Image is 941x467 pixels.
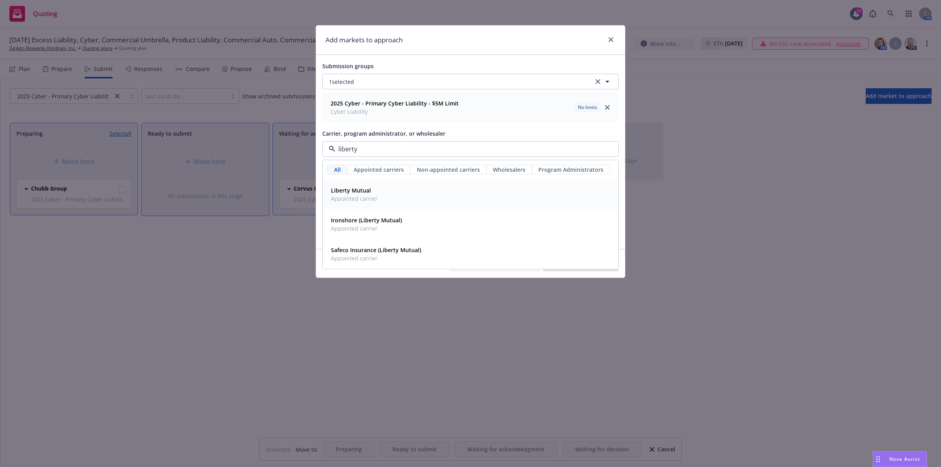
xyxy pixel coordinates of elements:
span: 1 selected [329,78,354,86]
strong: Liberty Mutual [331,187,371,194]
input: Select a carrier, program administrator, or wholesaler [335,144,603,154]
strong: 2025 Cyber - Primary Cyber Liability - $5M Limit [331,100,459,107]
span: Appointed carriers [354,165,404,174]
span: Program Administrators [538,165,603,174]
strong: Ironshore (Liberty Mutual) [331,216,402,224]
a: clear selection [593,77,603,86]
span: Nova Assist [889,456,920,462]
div: Drag to move [873,452,883,467]
span: Appointed carrier [331,224,402,233]
button: 1selectedclear selection [322,74,619,89]
span: All [334,165,341,174]
a: View Top Trading Partners [543,158,619,167]
button: Nova Assist [873,451,927,467]
span: Cyber Liability [331,107,459,116]
span: Appointed carrier [331,194,378,203]
span: Submission groups [322,62,374,70]
a: close [606,35,616,44]
span: No limits [578,104,597,111]
a: close [603,103,612,112]
span: Non-appointed carriers [417,165,480,174]
span: Wholesalers [493,165,525,174]
h1: Add markets to approach [325,35,403,45]
span: Carrier, program administrator, or wholesaler [322,130,445,137]
span: Appointed carrier [331,254,421,262]
strong: Safeco Insurance (Liberty Mutual) [331,246,421,254]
